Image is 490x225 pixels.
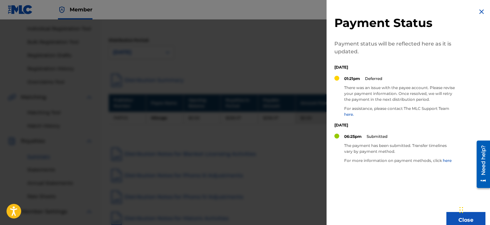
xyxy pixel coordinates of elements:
[334,40,455,56] p: Payment status will be reflected here as it is updated.
[344,76,360,82] p: 01:21pm
[365,76,382,82] p: Deferred
[472,138,490,190] iframe: Resource Center
[344,134,362,139] p: 06:25pm
[8,5,33,14] img: MLC Logo
[367,134,387,139] p: Submitted
[344,112,354,117] a: here.
[459,200,463,220] div: Drag
[443,158,452,163] a: here
[334,122,455,128] p: [DATE]
[334,16,455,30] h2: Payment Status
[334,64,455,70] p: [DATE]
[344,85,455,102] p: There was an issue with the payee account. Please revise your payment information. Once resolved,...
[344,143,455,154] p: The payment has been submitted. Transfer timelines vary by payment method.
[58,6,66,14] img: Top Rightsholder
[344,106,455,117] p: For assistance, please contact The MLC Support Team
[457,194,490,225] iframe: Chat Widget
[344,158,455,164] p: For more information on payment methods, click
[70,6,92,13] span: Member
